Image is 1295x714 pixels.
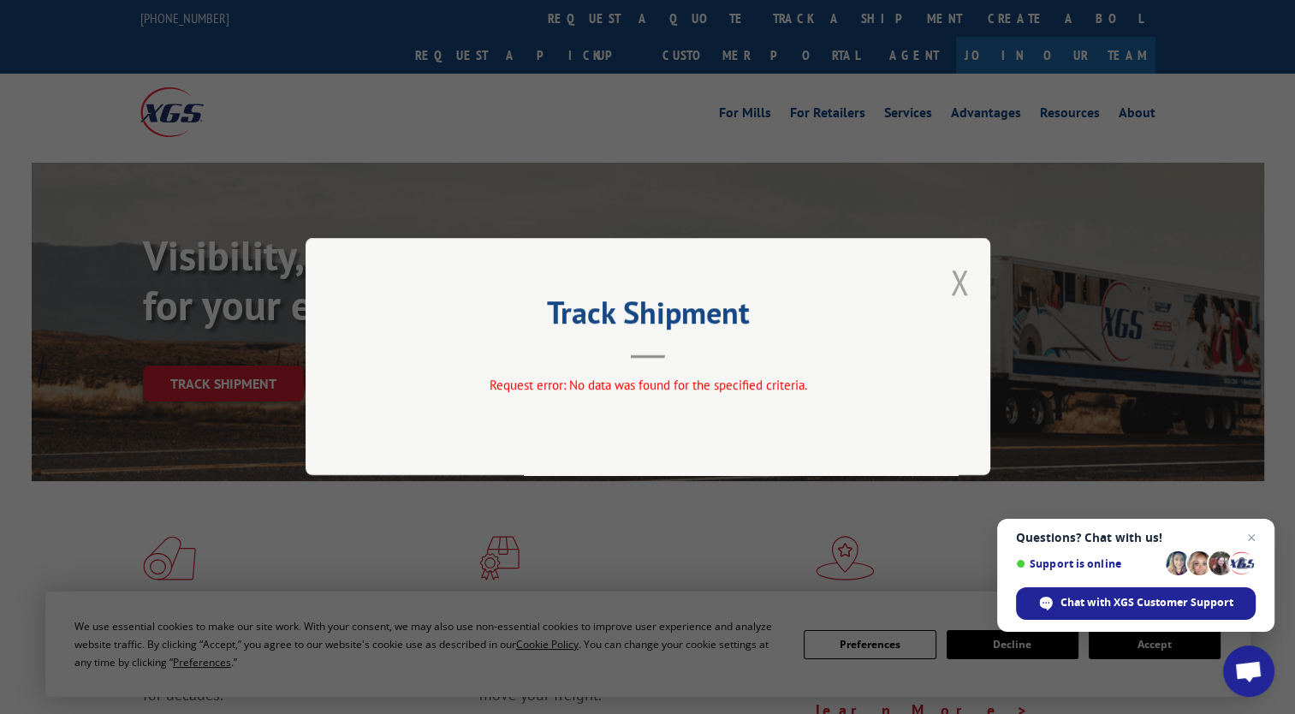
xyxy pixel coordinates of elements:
span: Support is online [1016,557,1160,570]
span: Questions? Chat with us! [1016,531,1256,544]
span: Request error: No data was found for the specified criteria. [489,378,806,394]
span: Chat with XGS Customer Support [1060,595,1233,610]
div: Chat with XGS Customer Support [1016,587,1256,620]
div: Open chat [1223,646,1274,697]
span: Close chat [1241,527,1262,548]
button: Close modal [950,259,969,305]
h2: Track Shipment [391,300,905,333]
